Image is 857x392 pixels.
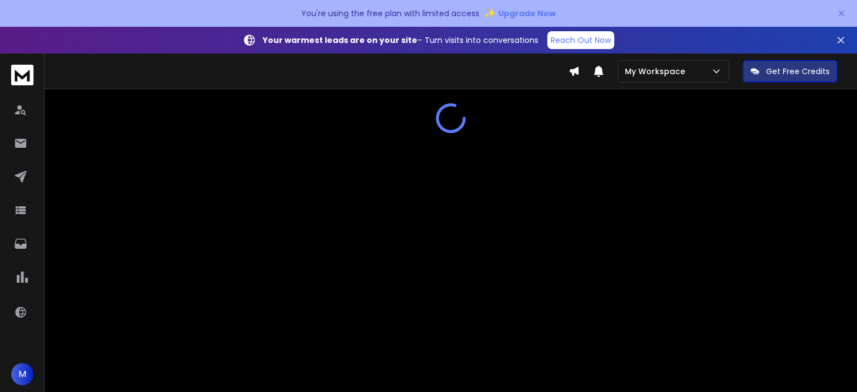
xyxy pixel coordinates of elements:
[301,8,479,19] p: You're using the free plan with limited access
[743,60,837,83] button: Get Free Credits
[11,363,33,385] button: M
[766,66,830,77] p: Get Free Credits
[547,31,614,49] a: Reach Out Now
[263,35,538,46] p: – Turn visits into conversations
[484,6,496,21] span: ✨
[484,2,556,25] button: ✨Upgrade Now
[11,65,33,85] img: logo
[498,8,556,19] span: Upgrade Now
[551,35,611,46] p: Reach Out Now
[263,35,417,46] strong: Your warmest leads are on your site
[625,66,690,77] p: My Workspace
